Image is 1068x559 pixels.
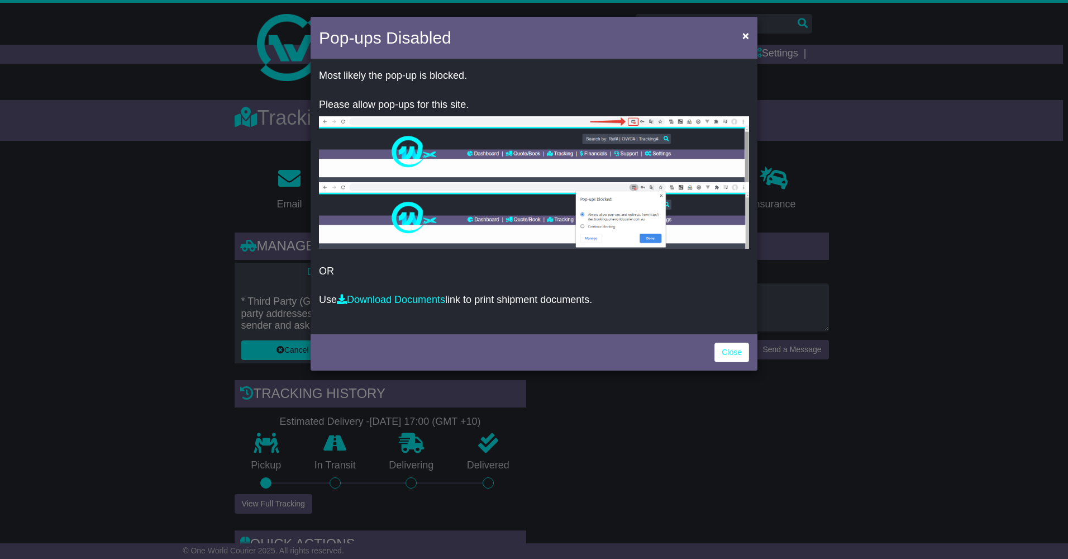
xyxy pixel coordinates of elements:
[714,343,749,362] a: Close
[319,25,451,50] h4: Pop-ups Disabled
[319,294,749,306] p: Use link to print shipment documents.
[742,29,749,42] span: ×
[319,99,749,111] p: Please allow pop-ups for this site.
[319,70,749,82] p: Most likely the pop-up is blocked.
[319,116,749,182] img: allow-popup-1.png
[337,294,445,305] a: Download Documents
[319,182,749,249] img: allow-popup-2.png
[737,24,755,47] button: Close
[311,61,757,331] div: OR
